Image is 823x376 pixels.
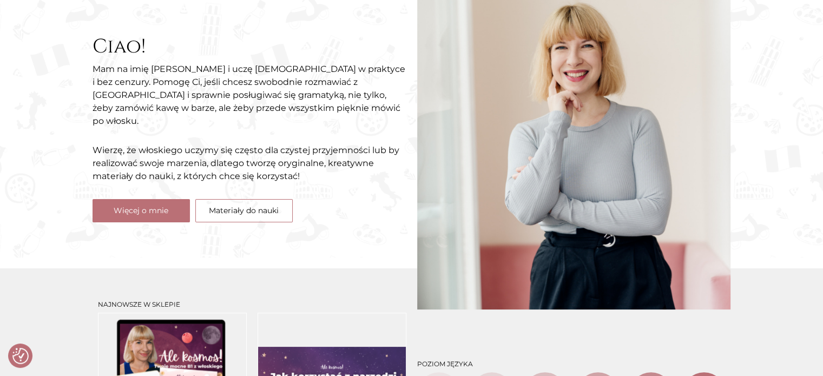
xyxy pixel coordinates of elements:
button: Preferencje co do zgód [12,348,29,364]
img: Revisit consent button [12,348,29,364]
h2: Ciao! [93,35,406,58]
a: Więcej o mnie [93,199,190,222]
a: Materiały do nauki [195,199,293,222]
p: Wierzę, że włoskiego uczymy się często dla czystej przyjemności lub by realizować swoje marzenia,... [93,144,406,183]
p: Mam na imię [PERSON_NAME] i uczę [DEMOGRAPHIC_DATA] w praktyce i bez cenzury. Pomogę Ci, jeśli ch... [93,63,406,128]
h3: Najnowsze w sklepie [98,301,406,308]
h3: Poziom języka [417,360,726,368]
